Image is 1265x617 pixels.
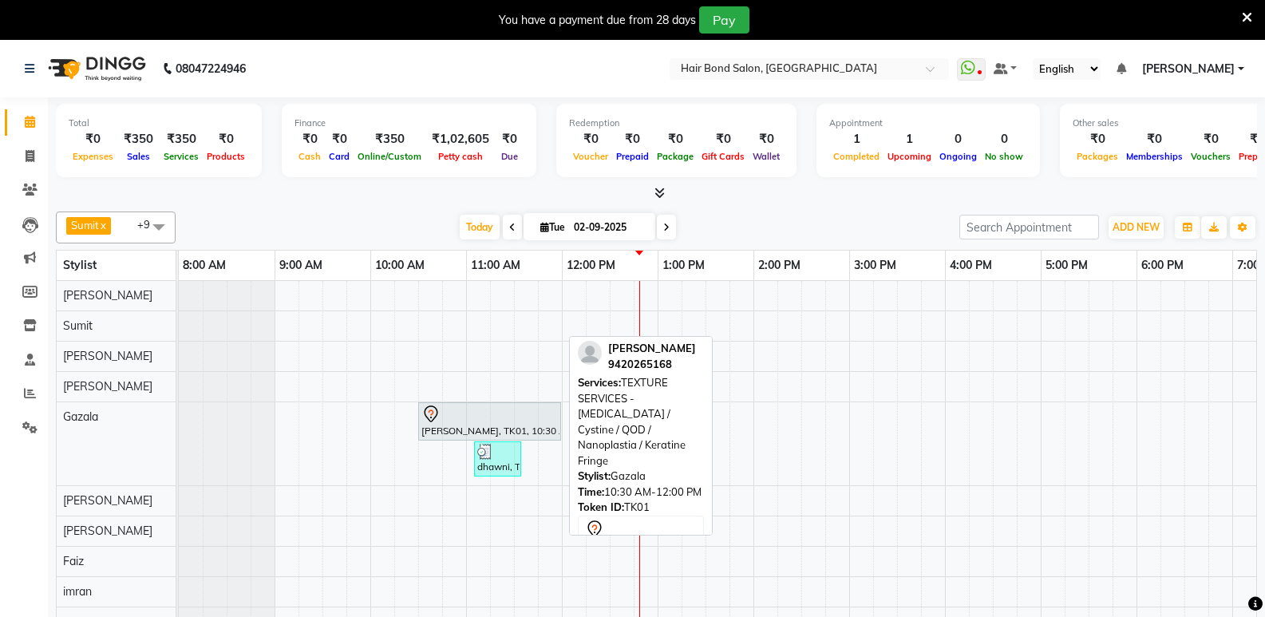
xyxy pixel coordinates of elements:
[63,379,152,394] span: [PERSON_NAME]
[460,215,500,239] span: Today
[325,151,354,162] span: Card
[1042,254,1092,277] a: 5:00 PM
[749,151,784,162] span: Wallet
[71,219,99,231] span: Sumit
[884,130,935,148] div: 1
[754,254,804,277] a: 2:00 PM
[63,258,97,272] span: Stylist
[578,376,686,467] span: TEXTURE SERVICES - [MEDICAL_DATA] / Cystine / QOD / Nanoplastia / Keratine Fringe
[829,117,1027,130] div: Appointment
[935,130,981,148] div: 0
[608,342,696,354] span: [PERSON_NAME]
[63,349,152,363] span: [PERSON_NAME]
[160,130,203,148] div: ₹350
[434,151,487,162] span: Petty cash
[497,151,522,162] span: Due
[203,130,249,148] div: ₹0
[63,584,92,599] span: imran
[578,500,704,516] div: TK01
[981,130,1027,148] div: 0
[935,151,981,162] span: Ongoing
[612,130,653,148] div: ₹0
[578,376,621,389] span: Services:
[179,254,230,277] a: 8:00 AM
[698,130,749,148] div: ₹0
[612,151,653,162] span: Prepaid
[653,151,698,162] span: Package
[425,130,496,148] div: ₹1,02,605
[325,130,354,148] div: ₹0
[1122,130,1187,148] div: ₹0
[63,554,84,568] span: Faiz
[1187,151,1235,162] span: Vouchers
[476,444,520,474] div: dhawni, TK02, 11:05 AM-11:35 AM, HAIR WASH - Classic Hairwash Long
[749,130,784,148] div: ₹0
[1122,151,1187,162] span: Memberships
[578,485,704,500] div: 10:30 AM-12:00 PM
[699,6,749,34] button: Pay
[295,130,325,148] div: ₹0
[578,500,624,513] span: Token ID:
[1073,151,1122,162] span: Packages
[850,254,900,277] a: 3:00 PM
[959,215,1099,239] input: Search Appointment
[578,469,611,482] span: Stylist:
[578,469,704,485] div: Gazala
[63,318,93,333] span: Sumit
[496,130,524,148] div: ₹0
[653,130,698,148] div: ₹0
[69,117,249,130] div: Total
[1137,254,1188,277] a: 6:00 PM
[569,130,612,148] div: ₹0
[1109,216,1164,239] button: ADD NEW
[275,254,326,277] a: 9:00 AM
[658,254,709,277] a: 1:00 PM
[578,341,602,365] img: profile
[203,151,249,162] span: Products
[569,151,612,162] span: Voucher
[41,46,150,91] img: logo
[117,130,160,148] div: ₹350
[420,405,559,438] div: [PERSON_NAME], TK01, 10:30 AM-12:00 PM, TEXTURE SERVICES - [MEDICAL_DATA] / Cystine / QOD / Nanop...
[63,493,152,508] span: [PERSON_NAME]
[69,151,117,162] span: Expenses
[123,151,154,162] span: Sales
[829,151,884,162] span: Completed
[536,221,569,233] span: Tue
[1073,130,1122,148] div: ₹0
[1142,61,1235,77] span: [PERSON_NAME]
[698,151,749,162] span: Gift Cards
[569,117,784,130] div: Redemption
[63,409,98,424] span: Gazala
[578,485,604,498] span: Time:
[946,254,996,277] a: 4:00 PM
[569,216,649,239] input: 2025-09-02
[160,151,203,162] span: Services
[981,151,1027,162] span: No show
[563,254,619,277] a: 12:00 PM
[467,254,524,277] a: 11:00 AM
[354,151,425,162] span: Online/Custom
[829,130,884,148] div: 1
[608,357,696,373] div: 9420265168
[63,524,152,538] span: [PERSON_NAME]
[371,254,429,277] a: 10:00 AM
[137,218,162,231] span: +9
[1187,130,1235,148] div: ₹0
[295,117,524,130] div: Finance
[295,151,325,162] span: Cash
[884,151,935,162] span: Upcoming
[176,46,246,91] b: 08047224946
[69,130,117,148] div: ₹0
[354,130,425,148] div: ₹350
[63,288,152,303] span: [PERSON_NAME]
[1113,221,1160,233] span: ADD NEW
[499,12,696,29] div: You have a payment due from 28 days
[99,219,106,231] a: x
